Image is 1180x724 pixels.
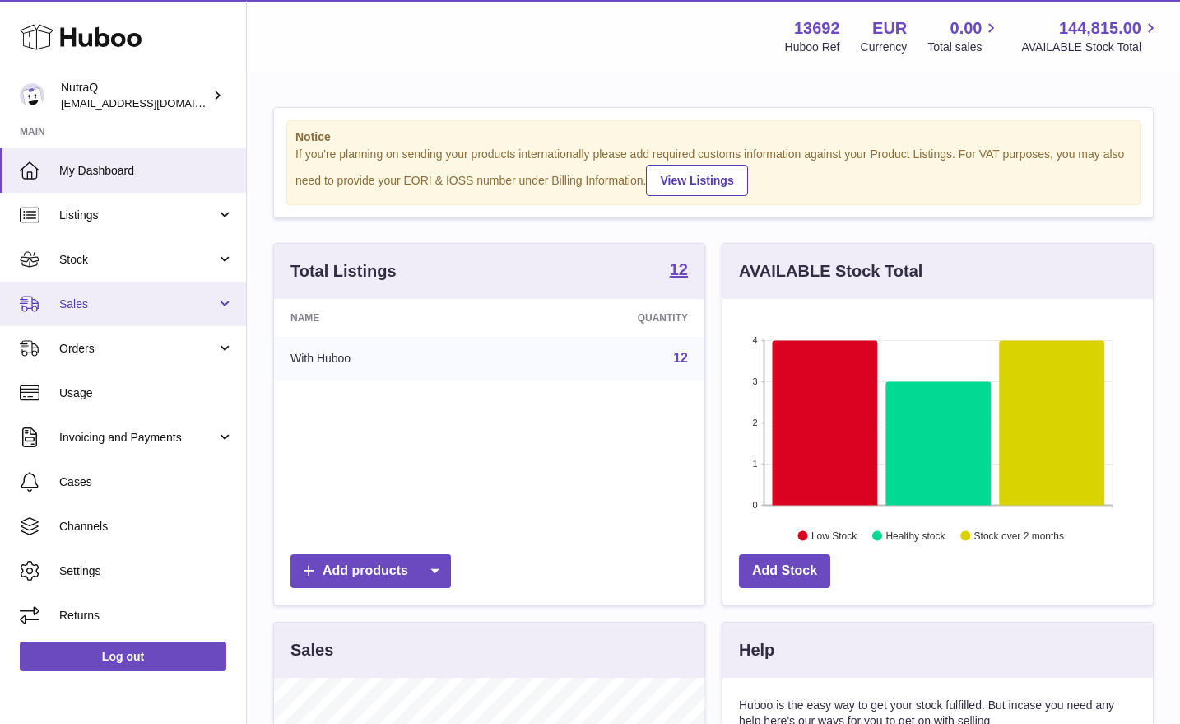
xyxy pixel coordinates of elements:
h3: Sales [290,639,333,661]
h3: Total Listings [290,260,397,283]
a: 144,815.00 AVAILABLE Stock Total [1021,17,1160,55]
strong: Notice [295,129,1131,145]
span: Returns [59,608,234,624]
text: Healthy stock [885,530,945,541]
th: Quantity [501,299,704,337]
a: 12 [670,261,688,281]
text: 2 [752,418,757,427]
span: 144,815.00 [1059,17,1141,40]
div: Huboo Ref [785,40,840,55]
span: 0.00 [950,17,983,40]
div: NutraQ [61,80,209,111]
a: 12 [673,351,688,365]
span: Invoicing and Payments [59,430,216,446]
text: 3 [752,376,757,386]
span: Settings [59,563,234,579]
th: Name [274,299,501,337]
a: Add Stock [739,554,830,588]
strong: 12 [670,261,688,278]
div: Currency [861,40,908,55]
text: Stock over 2 months [974,530,1064,541]
span: Usage [59,385,234,401]
span: My Dashboard [59,163,234,179]
td: With Huboo [274,337,501,380]
span: Cases [59,474,234,490]
div: If you're planning on sending your products internationally please add required customs informati... [295,147,1131,196]
strong: 13692 [794,17,840,40]
span: AVAILABLE Stock Total [1021,40,1160,55]
a: Add products [290,554,451,588]
span: [EMAIL_ADDRESS][DOMAIN_NAME] [61,96,242,110]
span: Stock [59,252,216,268]
a: View Listings [646,165,747,196]
text: Low Stock [811,530,857,541]
span: Sales [59,297,216,312]
strong: EUR [872,17,907,40]
span: Channels [59,519,234,535]
a: 0.00 Total sales [927,17,1001,55]
text: 1 [752,459,757,469]
h3: AVAILABLE Stock Total [739,260,922,283]
text: 0 [752,500,757,510]
h3: Help [739,639,774,661]
img: log@nutraq.com [20,83,44,108]
span: Listings [59,208,216,223]
a: Log out [20,642,226,671]
span: Total sales [927,40,1001,55]
text: 4 [752,335,757,345]
span: Orders [59,341,216,357]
